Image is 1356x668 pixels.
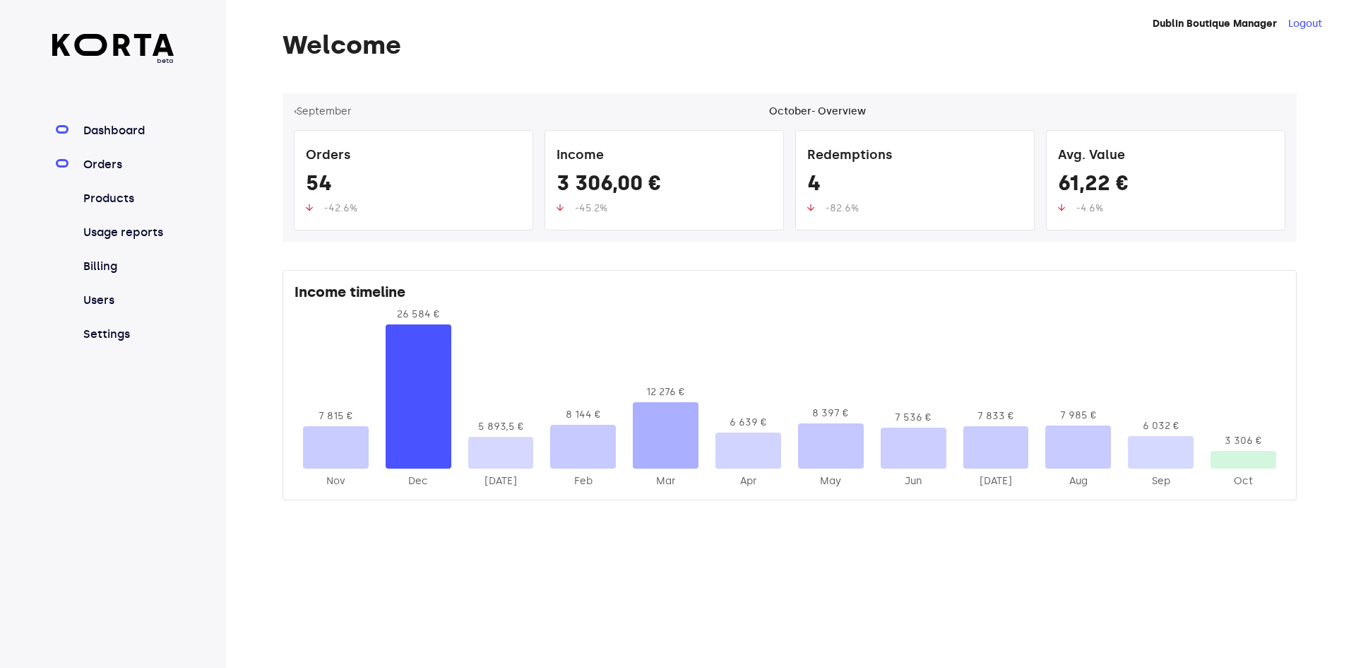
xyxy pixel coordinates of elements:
div: 8 144 € [550,408,616,422]
a: Billing [81,258,174,275]
div: 2025-Jan [468,474,534,488]
div: 2025-Oct [1211,474,1276,488]
h1: Welcome [282,31,1297,59]
div: Income timeline [295,282,1285,307]
div: Redemptions [807,142,1023,170]
button: ‹September [294,105,352,119]
a: Orders [81,156,174,173]
div: 2025-Apr [715,474,781,488]
div: Avg. Value [1058,142,1273,170]
div: 7 815 € [303,409,369,423]
strong: Dublin Boutique Manager [1153,18,1277,30]
span: -82.6% [826,202,859,214]
div: 2024-Nov [303,474,369,488]
div: 7 833 € [963,409,1029,423]
img: Korta [52,34,174,56]
div: 5 893,5 € [468,420,534,434]
div: 54 [306,170,521,201]
div: 4 [807,170,1023,201]
div: 7 536 € [881,411,946,425]
img: up [557,204,564,211]
div: 2024-Dec [386,474,451,488]
a: Users [81,292,174,309]
img: up [306,204,313,211]
div: Income [557,142,772,170]
button: Logout [1288,17,1322,31]
img: up [807,204,814,211]
div: October - Overview [769,105,866,119]
div: 12 276 € [633,385,698,399]
div: 26 584 € [386,307,451,322]
div: 3 306 € [1211,434,1276,448]
div: 2025-Jun [881,474,946,488]
div: 8 397 € [798,406,864,421]
div: 2025-Mar [633,474,698,488]
div: 2025-May [798,474,864,488]
div: 3 306,00 € [557,170,772,201]
div: 7 985 € [1045,409,1111,423]
span: -42.6% [324,202,357,214]
div: 61,22 € [1058,170,1273,201]
div: Orders [306,142,521,170]
a: Dashboard [81,122,174,139]
a: Products [81,190,174,207]
span: -45.2% [575,202,607,214]
div: 2025-Jul [963,474,1029,488]
a: beta [52,34,174,66]
div: 2025-Sep [1128,474,1194,488]
span: beta [52,56,174,66]
img: up [1058,204,1065,211]
a: Settings [81,326,174,343]
div: 2025-Feb [550,474,616,488]
div: 2025-Aug [1045,474,1111,488]
div: 6 639 € [715,416,781,430]
a: Usage reports [81,224,174,241]
div: 6 032 € [1128,419,1194,433]
span: -4.6% [1076,202,1103,214]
